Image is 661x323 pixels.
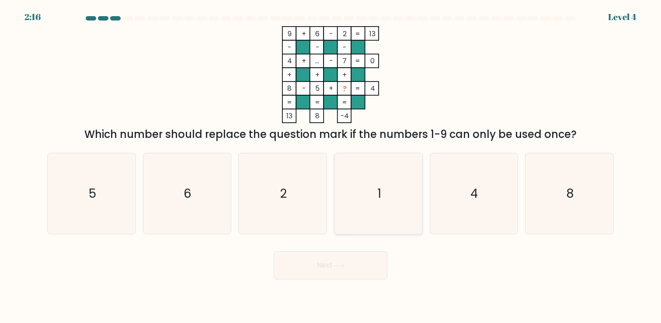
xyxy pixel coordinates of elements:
[342,56,347,66] tspan: 7
[471,185,479,202] text: 4
[370,83,375,93] tspan: 4
[287,70,292,80] tspan: +
[329,83,333,93] tspan: +
[370,56,375,66] tspan: 0
[286,111,292,121] tspan: 13
[377,185,381,202] text: 1
[566,185,574,202] text: 8
[280,185,287,202] text: 2
[52,127,609,142] div: Which number should replace the question mark if the numbers 1-9 can only be used once?
[274,251,387,279] button: Next
[288,29,292,39] tspan: 9
[341,111,349,121] tspan: -4
[355,29,360,39] tspan: =
[343,42,346,52] tspan: -
[315,70,320,80] tspan: +
[315,83,320,93] tspan: 5
[287,56,292,66] tspan: 4
[329,29,333,39] tspan: -
[302,29,306,39] tspan: +
[355,56,360,66] tspan: =
[89,185,96,202] text: 5
[288,42,291,52] tspan: -
[316,42,319,52] tspan: -
[315,56,319,66] tspan: ...
[302,83,306,93] tspan: -
[315,97,320,107] tspan: =
[184,185,192,202] text: 6
[342,97,347,107] tspan: =
[329,56,333,66] tspan: -
[369,29,376,39] tspan: 13
[342,70,347,80] tspan: +
[287,83,292,93] tspan: 8
[315,111,320,121] tspan: 8
[302,56,306,66] tspan: +
[355,83,360,93] tspan: =
[343,84,347,94] tspan: ?
[315,29,320,39] tspan: 6
[608,10,637,24] div: Level 4
[24,10,41,24] div: 2:16
[287,97,292,107] tspan: =
[343,29,347,39] tspan: 2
